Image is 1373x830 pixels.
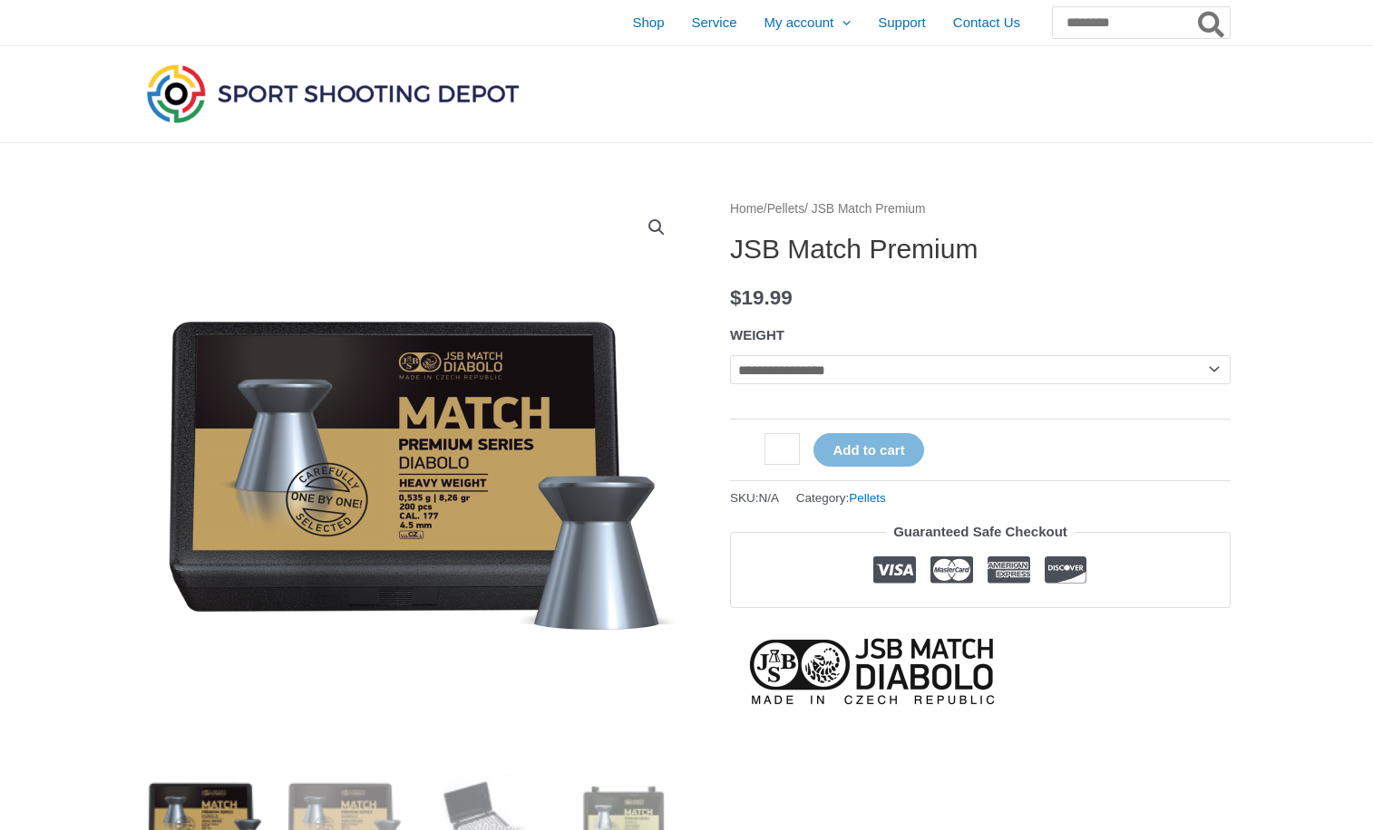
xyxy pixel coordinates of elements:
[730,327,784,343] label: WEIGHT
[730,635,1002,707] a: JSB
[767,202,804,216] a: Pellets
[730,233,1231,265] h1: JSB Match Premium
[730,198,1231,221] nav: Breadcrumb
[730,286,742,309] span: $
[813,433,923,467] button: Add to cart
[1194,7,1230,38] button: Search
[730,286,793,309] bdi: 19.99
[142,198,686,741] img: JSB Match Premium
[730,487,779,509] span: SKU:
[759,491,780,505] span: N/A
[764,433,800,465] input: Product quantity
[640,211,673,244] a: View full-screen image gallery
[886,519,1075,545] legend: Guaranteed Safe Checkout
[142,60,523,127] img: Sport Shooting Depot
[730,202,764,216] a: Home
[796,487,886,509] span: Category:
[849,491,886,505] a: Pellets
